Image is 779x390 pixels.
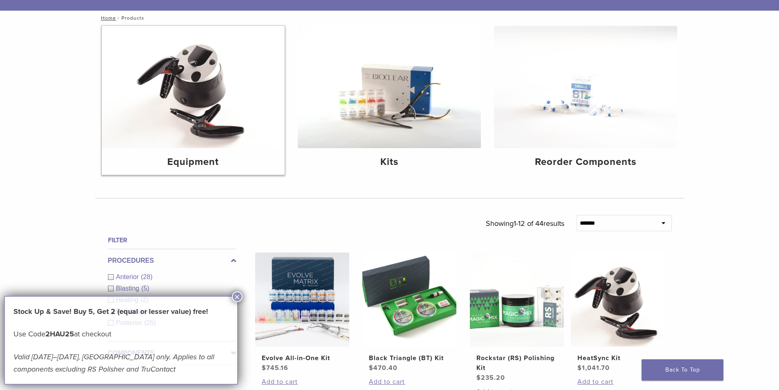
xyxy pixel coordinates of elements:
[232,291,242,302] button: Close
[494,26,677,175] a: Reorder Components
[108,155,278,169] h4: Equipment
[262,364,288,372] bdi: 745.16
[476,353,557,373] h2: Rockstar (RS) Polishing Kit
[571,252,665,347] img: HeatSync Kit
[298,26,481,148] img: Kits
[469,252,565,383] a: Rockstar (RS) Polishing KitRockstar (RS) Polishing Kit $235.20
[13,307,208,316] strong: Stock Up & Save! Buy 5, Get 2 (equal or lesser value) free!
[45,329,74,338] strong: 2HAU25
[116,273,141,280] span: Anterior
[577,377,658,387] a: Add to cart: “HeatSync Kit”
[99,15,116,21] a: Home
[577,364,582,372] span: $
[369,364,397,372] bdi: 470.40
[476,374,505,382] bdi: 235.20
[470,252,564,347] img: Rockstar (RS) Polishing Kit
[501,155,671,169] h4: Reorder Components
[141,273,153,280] span: (28)
[642,359,723,381] a: Back To Top
[141,285,149,292] span: (5)
[262,353,343,363] h2: Evolve All-in-One Kit
[494,26,677,148] img: Reorder Components
[13,352,214,374] em: Valid [DATE]–[DATE], [GEOGRAPHIC_DATA] only. Applies to all components excluding RS Polisher and ...
[116,16,121,20] span: /
[298,26,481,175] a: Kits
[116,285,141,292] span: Blasting
[102,26,285,148] img: Equipment
[255,252,349,347] img: Evolve All-in-One Kit
[255,252,350,373] a: Evolve All-in-One KitEvolve All-in-One Kit $745.16
[262,364,266,372] span: $
[476,374,481,382] span: $
[102,26,285,175] a: Equipment
[369,364,373,372] span: $
[514,219,543,228] span: 1-12 of 44
[577,353,658,363] h2: HeatSync Kit
[369,353,450,363] h2: Black Triangle (BT) Kit
[362,252,456,347] img: Black Triangle (BT) Kit
[108,235,236,245] h4: Filter
[577,364,610,372] bdi: 1,041.70
[304,155,474,169] h4: Kits
[570,252,666,373] a: HeatSync KitHeatSync Kit $1,041.70
[95,11,684,25] nav: Products
[486,215,564,232] p: Showing results
[108,256,236,266] label: Procedures
[13,328,229,340] p: Use Code at checkout
[369,377,450,387] a: Add to cart: “Black Triangle (BT) Kit”
[262,377,343,387] a: Add to cart: “Evolve All-in-One Kit”
[362,252,457,373] a: Black Triangle (BT) KitBlack Triangle (BT) Kit $470.40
